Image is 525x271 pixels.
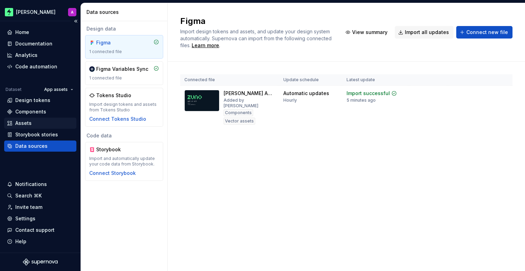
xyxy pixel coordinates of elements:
a: Design tokens [4,95,76,106]
span: Connect new file [466,29,508,36]
button: Search ⌘K [4,190,76,201]
th: Connected file [180,74,279,86]
a: Figma Variables Sync1 connected file [85,61,163,85]
div: Hourly [283,98,297,103]
div: Automatic updates [283,90,329,97]
div: Documentation [15,40,52,47]
span: App assets [44,87,68,92]
a: Figma1 connected file [85,35,163,59]
div: Storybook [96,146,130,153]
a: Home [4,27,76,38]
div: Notifications [15,181,47,188]
button: Notifications [4,179,76,190]
a: Components [4,106,76,117]
th: Update schedule [279,74,342,86]
a: StorybookImport and automatically update your code data from Storybook.Connect Storybook [85,142,163,181]
a: Analytics [4,50,76,61]
a: Settings [4,213,76,224]
div: Dataset [6,87,22,92]
div: Code data [85,132,163,139]
div: Import successful [347,90,390,97]
div: Data sources [15,143,48,150]
button: View summary [342,26,392,39]
div: Components [224,109,253,116]
a: Assets [4,118,76,129]
span: . [191,43,220,48]
div: Invite team [15,204,42,211]
button: Connect Storybook [89,170,136,177]
button: Help [4,236,76,247]
a: Code automation [4,61,76,72]
span: Import all updates [405,29,449,36]
div: Added by [PERSON_NAME] [224,98,275,109]
button: Import all updates [395,26,453,39]
div: Home [15,29,29,36]
div: Vector assets [224,118,255,125]
div: Settings [15,215,35,222]
div: Analytics [15,52,37,59]
th: Latest update [342,74,409,86]
button: [PERSON_NAME]A [1,5,79,19]
button: Contact support [4,225,76,236]
a: Storybook stories [4,129,76,140]
div: 1 connected file [89,75,159,81]
div: Assets [15,120,32,127]
div: Components [15,108,46,115]
div: Design tokens [15,97,50,104]
a: Tokens StudioImport design tokens and assets from Tokens StudioConnect Tokens Studio [85,88,163,127]
a: Data sources [4,141,76,152]
div: Help [15,238,26,245]
button: Connect Tokens Studio [89,116,146,122]
span: View summary [352,29,387,36]
div: Figma [96,39,130,46]
svg: Supernova Logo [23,259,58,265]
div: Import design tokens and assets from Tokens Studio [89,102,159,113]
a: Documentation [4,38,76,49]
div: Code automation [15,63,57,70]
a: Invite team [4,202,76,213]
button: App assets [41,85,76,94]
div: Data sources [86,9,165,16]
img: f96ba1ec-f50a-46f8-b004-b3e0575dda59.png [5,8,13,16]
div: Import and automatically update your code data from Storybook. [89,156,159,167]
div: Tokens Studio [96,92,131,99]
div: [PERSON_NAME] App UI Kit [224,90,275,97]
div: Search ⌘K [15,192,42,199]
button: Connect new file [456,26,512,39]
div: 5 minutes ago [347,98,376,103]
a: Learn more [192,42,219,49]
button: Collapse sidebar [71,16,81,26]
div: 1 connected file [89,49,159,54]
div: Design data [85,25,163,32]
div: [PERSON_NAME] [16,9,56,16]
span: Import design tokens and assets, and update your design system automatically. Supernova can impor... [180,28,333,48]
h2: Figma [180,16,334,27]
div: Contact support [15,227,55,234]
div: A [71,9,74,15]
div: Figma Variables Sync [96,66,148,73]
div: Storybook stories [15,131,58,138]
